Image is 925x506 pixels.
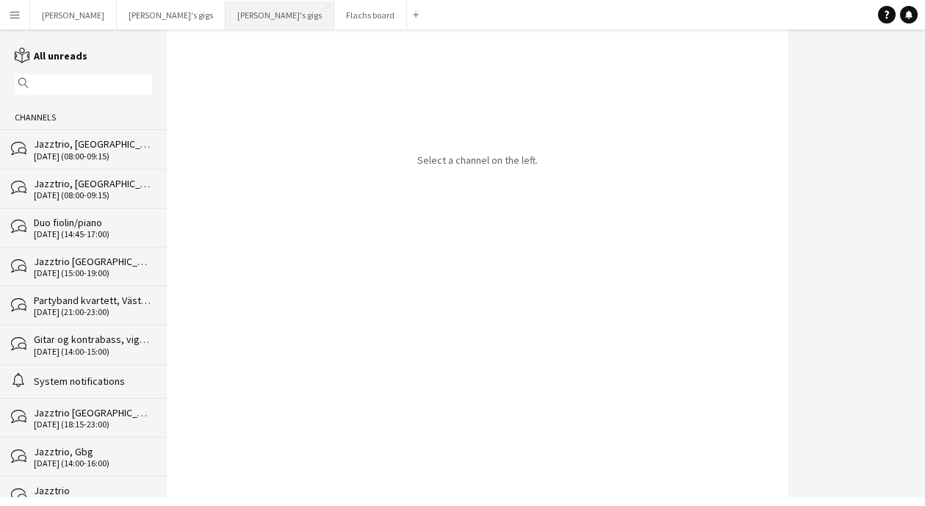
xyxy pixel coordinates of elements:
[15,49,87,62] a: All unreads
[34,307,152,317] div: [DATE] (21:00-23:00)
[34,177,152,190] div: Jazztrio, [GEOGRAPHIC_DATA] (2 [PERSON_NAME])
[226,1,334,29] button: [PERSON_NAME]'s gigs
[34,347,152,357] div: [DATE] (14:00-15:00)
[34,294,152,307] div: Partyband kvartett, Västerås (reiseerstatning tilkommer)
[34,445,152,458] div: Jazztrio, Gbg
[117,1,226,29] button: [PERSON_NAME]'s gigs
[34,268,152,278] div: [DATE] (15:00-19:00)
[34,255,152,268] div: Jazztrio [GEOGRAPHIC_DATA]
[34,406,152,419] div: Jazztrio [GEOGRAPHIC_DATA]
[34,151,152,162] div: [DATE] (08:00-09:15)
[34,375,152,388] div: System notifications
[34,333,152,346] div: Gitar og kontrabass, vigsel Västerås
[334,1,407,29] button: Flachs board
[30,1,117,29] button: [PERSON_NAME]
[34,190,152,200] div: [DATE] (08:00-09:15)
[34,229,152,239] div: [DATE] (14:45-17:00)
[417,153,538,167] p: Select a channel on the left.
[34,458,152,469] div: [DATE] (14:00-16:00)
[34,137,152,151] div: Jazztrio, [GEOGRAPHIC_DATA] (2 [PERSON_NAME])
[34,484,152,497] div: Jazztrio
[34,216,152,229] div: Duo fiolin/piano
[34,419,152,430] div: [DATE] (18:15-23:00)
